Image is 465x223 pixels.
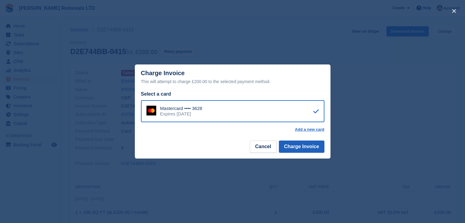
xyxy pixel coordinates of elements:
[141,70,324,85] div: Charge Invoice
[141,90,324,98] div: Select a card
[295,127,324,132] a: Add a new card
[146,106,156,115] img: Mastercard Logo
[141,78,324,85] div: This will attempt to charge £200.00 to the selected payment method.
[160,106,202,111] div: Mastercard •••• 3628
[279,141,324,153] button: Charge Invoice
[160,111,202,117] div: Expires [DATE]
[250,141,276,153] button: Cancel
[449,6,459,16] button: close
